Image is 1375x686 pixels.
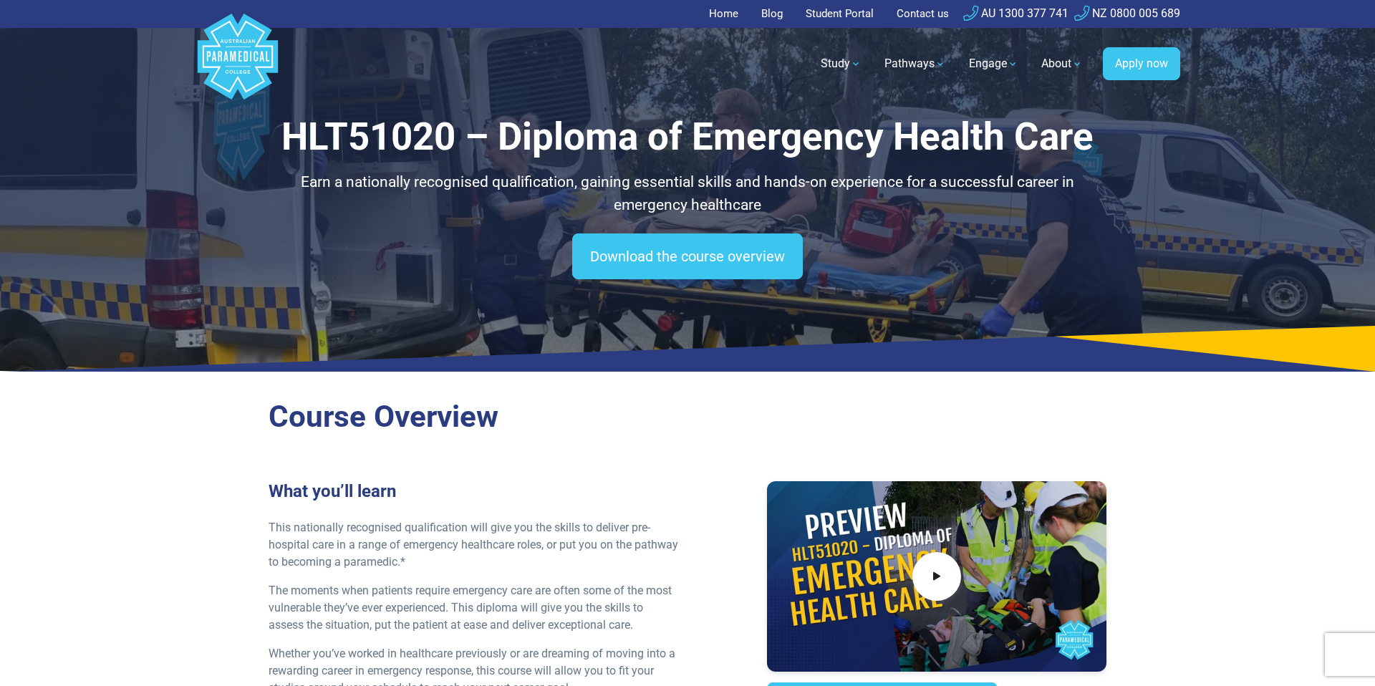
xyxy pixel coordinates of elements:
a: Pathways [876,44,955,84]
a: Engage [960,44,1027,84]
p: Earn a nationally recognised qualification, gaining essential skills and hands-on experience for ... [269,171,1106,216]
a: NZ 0800 005 689 [1074,6,1180,20]
p: This nationally recognised qualification will give you the skills to deliver pre-hospital care in... [269,519,679,571]
a: Download the course overview [572,233,803,279]
a: Study [812,44,870,84]
h1: HLT51020 – Diploma of Emergency Health Care [269,115,1106,160]
a: AU 1300 377 741 [963,6,1068,20]
a: About [1033,44,1091,84]
h2: Course Overview [269,399,1106,435]
p: The moments when patients require emergency care are often some of the most vulnerable they’ve ev... [269,582,679,634]
a: Australian Paramedical College [195,28,281,100]
a: Apply now [1103,47,1180,80]
h3: What you’ll learn [269,481,679,502]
